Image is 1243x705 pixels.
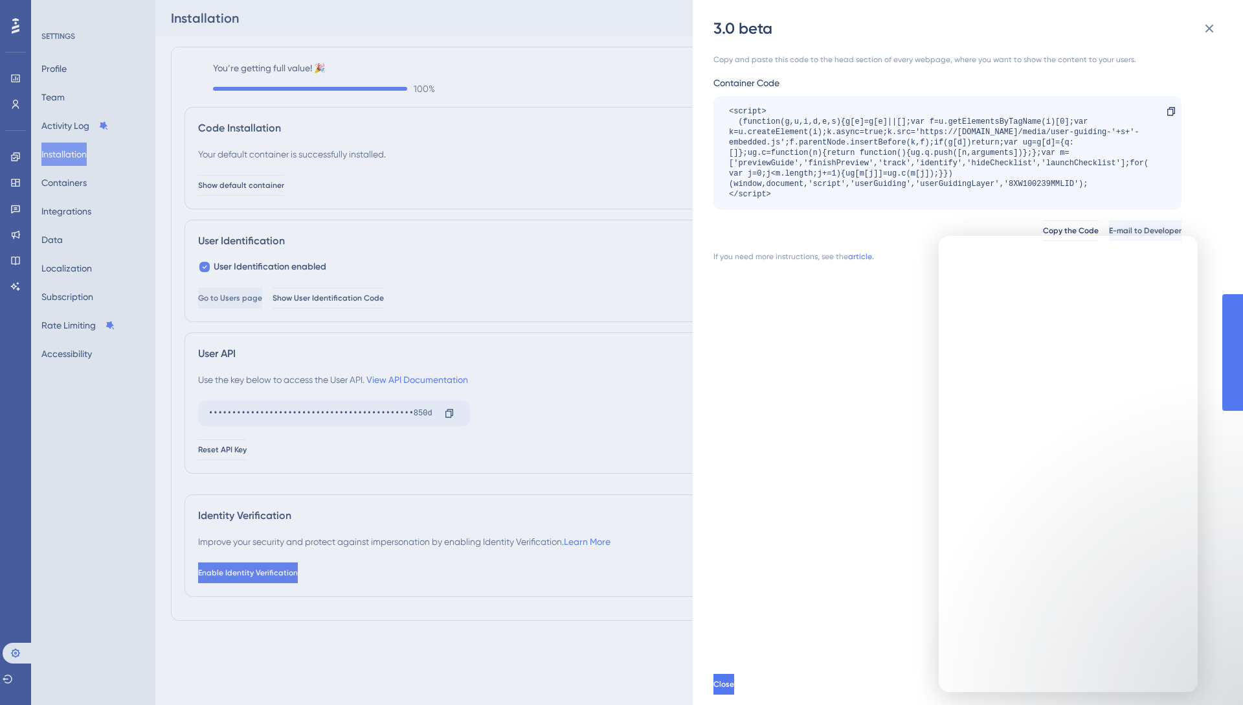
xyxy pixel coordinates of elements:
[713,251,848,262] div: If you need more instructions, see the
[713,679,734,689] span: Close
[848,251,874,262] a: article.
[729,106,1153,200] div: <script> (function(g,u,i,d,e,s){g[e]=g[e]||[];var f=u.getElementsByTagName(i)[0];var k=u.createEl...
[1189,654,1227,693] iframe: UserGuiding AI Assistant Launcher
[713,674,734,695] button: Close
[1109,220,1181,241] button: E-mail to Developer
[713,18,1225,39] div: 3.0 beta
[1043,220,1099,241] button: Copy the Code
[1109,225,1181,236] span: E-mail to Developer
[713,75,1181,91] div: Container Code
[1043,225,1099,236] span: Copy the Code
[713,54,1181,65] div: Copy and paste this code to the head section of every webpage, where you want to show the content...
[939,236,1198,692] iframe: To enrich screen reader interactions, please activate Accessibility in Grammarly extension settings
